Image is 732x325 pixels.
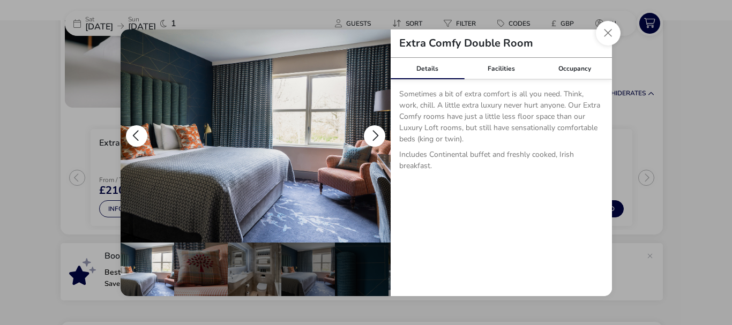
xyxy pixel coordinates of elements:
div: Details [391,58,465,79]
p: Includes Continental buffet and freshly cooked, Irish breakfast. [399,149,603,176]
div: details [121,29,612,296]
p: Sometimes a bit of extra comfort is all you need. Think, work, chill. A little extra luxury never... [399,88,603,149]
div: Occupancy [538,58,612,79]
img: 2fc8d8194b289e90031513efd3cd5548923c7455a633bcbef55e80dd528340a8 [121,29,391,243]
div: Facilities [464,58,538,79]
button: Close dialog [596,21,621,46]
h2: Extra Comfy Double Room [391,38,542,49]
